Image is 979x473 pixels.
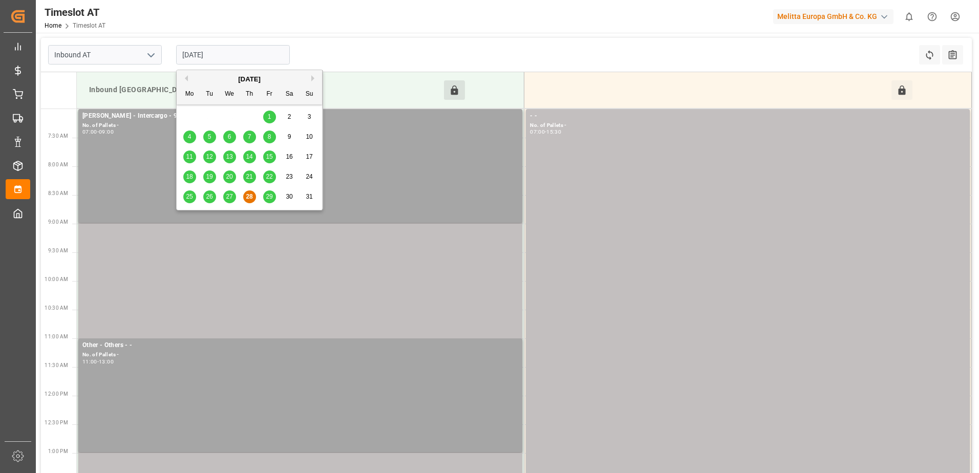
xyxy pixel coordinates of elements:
[45,22,61,29] a: Home
[226,153,232,160] span: 13
[898,5,921,28] button: show 0 new notifications
[48,45,162,64] input: Type to search/select
[306,173,312,180] span: 24
[243,131,256,143] div: Choose Thursday, August 7th, 2025
[286,173,292,180] span: 23
[177,74,322,84] div: [DATE]
[183,190,196,203] div: Choose Monday, August 25th, 2025
[82,351,518,359] div: No. of Pallets -
[48,248,68,253] span: 9:30 AM
[263,88,276,101] div: Fr
[180,107,320,207] div: month 2025-08
[773,9,893,24] div: Melitta Europa GmbH & Co. KG
[203,170,216,183] div: Choose Tuesday, August 19th, 2025
[530,111,966,121] div: - -
[268,133,271,140] span: 8
[243,88,256,101] div: Th
[283,150,296,163] div: Choose Saturday, August 16th, 2025
[303,150,316,163] div: Choose Sunday, August 17th, 2025
[99,359,114,364] div: 13:00
[208,133,211,140] span: 5
[48,448,68,454] span: 1:00 PM
[311,75,317,81] button: Next Month
[85,80,444,100] div: Inbound [GEOGRAPHIC_DATA]
[226,173,232,180] span: 20
[188,133,191,140] span: 4
[288,133,291,140] span: 9
[303,111,316,123] div: Choose Sunday, August 3rd, 2025
[263,131,276,143] div: Choose Friday, August 8th, 2025
[246,173,252,180] span: 21
[268,113,271,120] span: 1
[182,75,188,81] button: Previous Month
[306,193,312,200] span: 31
[45,5,105,20] div: Timeslot AT
[283,111,296,123] div: Choose Saturday, August 2nd, 2025
[82,121,518,130] div: No. of Pallets -
[530,130,545,134] div: 07:00
[82,130,97,134] div: 07:00
[183,150,196,163] div: Choose Monday, August 11th, 2025
[303,170,316,183] div: Choose Sunday, August 24th, 2025
[248,133,251,140] span: 7
[203,131,216,143] div: Choose Tuesday, August 5th, 2025
[530,121,966,130] div: No. of Pallets -
[203,150,216,163] div: Choose Tuesday, August 12th, 2025
[186,173,193,180] span: 18
[223,150,236,163] div: Choose Wednesday, August 13th, 2025
[308,113,311,120] span: 3
[99,130,114,134] div: 09:00
[45,305,68,311] span: 10:30 AM
[203,190,216,203] div: Choose Tuesday, August 26th, 2025
[283,170,296,183] div: Choose Saturday, August 23rd, 2025
[921,5,944,28] button: Help Center
[263,190,276,203] div: Choose Friday, August 29th, 2025
[546,130,561,134] div: 15:30
[773,7,898,26] button: Melitta Europa GmbH & Co. KG
[286,193,292,200] span: 30
[48,219,68,225] span: 9:00 AM
[283,190,296,203] div: Choose Saturday, August 30th, 2025
[143,47,158,63] button: open menu
[288,113,291,120] span: 2
[266,153,272,160] span: 15
[82,359,97,364] div: 11:00
[303,131,316,143] div: Choose Sunday, August 10th, 2025
[303,88,316,101] div: Su
[263,170,276,183] div: Choose Friday, August 22nd, 2025
[203,88,216,101] div: Tu
[266,193,272,200] span: 29
[183,170,196,183] div: Choose Monday, August 18th, 2025
[206,153,212,160] span: 12
[263,150,276,163] div: Choose Friday, August 15th, 2025
[186,193,193,200] span: 25
[226,193,232,200] span: 27
[97,130,99,134] div: -
[286,153,292,160] span: 16
[228,133,231,140] span: 6
[206,193,212,200] span: 26
[303,190,316,203] div: Choose Sunday, August 31st, 2025
[243,170,256,183] div: Choose Thursday, August 21st, 2025
[48,162,68,167] span: 8:00 AM
[82,340,518,351] div: Other - Others - -
[243,150,256,163] div: Choose Thursday, August 14th, 2025
[223,88,236,101] div: We
[306,153,312,160] span: 17
[246,193,252,200] span: 28
[223,170,236,183] div: Choose Wednesday, August 20th, 2025
[306,133,312,140] span: 10
[266,173,272,180] span: 22
[48,190,68,196] span: 8:30 AM
[82,111,518,121] div: [PERSON_NAME] - Intercargo - 92552176+92552177+92552178+92552220
[176,45,290,64] input: DD.MM.YYYY
[223,190,236,203] div: Choose Wednesday, August 27th, 2025
[45,391,68,397] span: 12:00 PM
[283,131,296,143] div: Choose Saturday, August 9th, 2025
[48,133,68,139] span: 7:30 AM
[183,88,196,101] div: Mo
[206,173,212,180] span: 19
[263,111,276,123] div: Choose Friday, August 1st, 2025
[45,276,68,282] span: 10:00 AM
[545,130,546,134] div: -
